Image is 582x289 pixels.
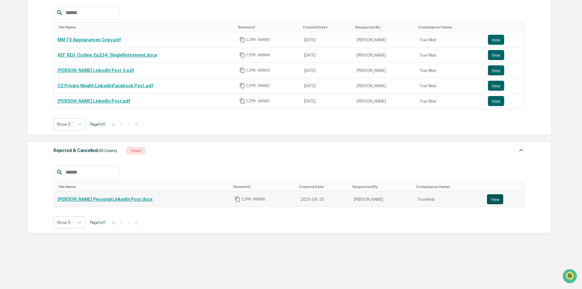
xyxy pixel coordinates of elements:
[126,220,132,225] button: >
[415,63,484,78] td: True West
[43,76,80,88] a: 🗄️Attestations
[6,48,18,59] img: 1746055101610-c473b297-6a78-478c-a979-82029cc54cd1
[300,63,353,78] td: [DATE]
[58,197,153,202] a: [PERSON_NAME] Personal LinkedIn Post.docx
[355,25,413,29] div: Toggle SortBy
[418,25,481,29] div: Toggle SortBy
[299,185,348,189] div: Toggle SortBy
[246,53,270,58] span: C2PR-00004
[21,54,79,59] div: We're available if you need us!
[21,48,103,54] div: Start new chat
[233,185,294,189] div: Toggle SortBy
[488,65,504,75] button: View
[489,25,522,29] div: Toggle SortBy
[300,78,353,94] td: [DATE]
[488,96,504,106] button: View
[126,122,132,127] button: >
[59,25,233,29] div: Toggle SortBy
[488,185,522,189] div: Toggle SortBy
[488,65,521,75] a: View
[118,122,125,127] button: <
[297,192,350,207] td: 2025-09-25
[239,68,245,73] span: Copy Id
[59,185,228,189] div: Toggle SortBy
[239,37,245,43] span: Copy Id
[353,185,411,189] div: Toggle SortBy
[246,37,270,42] span: C2PR-00005
[415,94,484,109] td: True West
[58,37,121,42] a: MM TV Appearances Copy.pdf
[90,122,106,127] span: Page 1 of 1
[488,50,504,60] button: View
[350,192,414,207] td: [PERSON_NAME]
[353,94,415,109] td: [PERSON_NAME]
[488,81,521,91] a: View
[126,147,146,155] div: 1 Item
[44,106,76,111] a: Powered byPylon
[353,63,415,78] td: [PERSON_NAME]
[239,98,245,104] span: Copy Id
[300,48,353,63] td: [DATE]
[58,68,134,73] a: [PERSON_NAME] LinkedIn Post 3.pdf
[303,25,350,29] div: Toggle SortBy
[6,13,114,23] p: How can we help?
[488,50,521,60] a: View
[90,220,106,225] span: Page 1 of 1
[4,76,43,88] a: 🖐️Preclearance
[110,122,118,127] button: |<
[242,197,265,202] span: C2PR-00006
[106,50,114,57] button: Start new chat
[353,78,415,94] td: [PERSON_NAME]
[235,196,240,202] span: Copy Id
[300,94,353,109] td: [DATE]
[133,220,140,225] button: >|
[13,79,40,85] span: Preclearance
[353,32,415,48] td: [PERSON_NAME]
[414,192,483,207] td: True West
[6,79,11,84] div: 🖐️
[246,83,270,88] span: C2PR-00002
[239,52,245,58] span: Copy Id
[488,96,521,106] a: View
[562,268,579,285] iframe: Open customer support
[62,106,76,111] span: Pylon
[517,146,525,154] img: caret
[487,194,503,204] button: View
[300,32,353,48] td: [DATE]
[58,53,157,58] a: REF_REH_Outline_Ep234_SingleRetirement.docx
[488,81,504,91] button: View
[53,146,117,155] div: Rejected & Cancelled
[110,220,118,225] button: |<
[415,78,484,94] td: True West
[58,99,130,104] a: [PERSON_NAME] LinkedIn Post.pdf
[58,83,153,88] a: C2 Private Wealth LinkedInFacebook Post.pdf
[488,35,521,45] a: View
[488,35,504,45] button: View
[487,194,520,204] a: View
[133,122,140,127] button: >|
[98,148,117,153] span: (All Users)
[52,79,78,85] span: Attestations
[246,68,270,73] span: C2PR-00003
[246,99,270,104] span: C2PR-00001
[416,185,481,189] div: Toggle SortBy
[415,32,484,48] td: True West
[118,220,125,225] button: <
[238,25,298,29] div: Toggle SortBy
[239,83,245,89] span: Copy Id
[4,88,42,99] a: 🔎Data Lookup
[6,91,11,96] div: 🔎
[13,91,39,97] span: Data Lookup
[353,48,415,63] td: [PERSON_NAME]
[45,79,50,84] div: 🗄️
[415,48,484,63] td: True West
